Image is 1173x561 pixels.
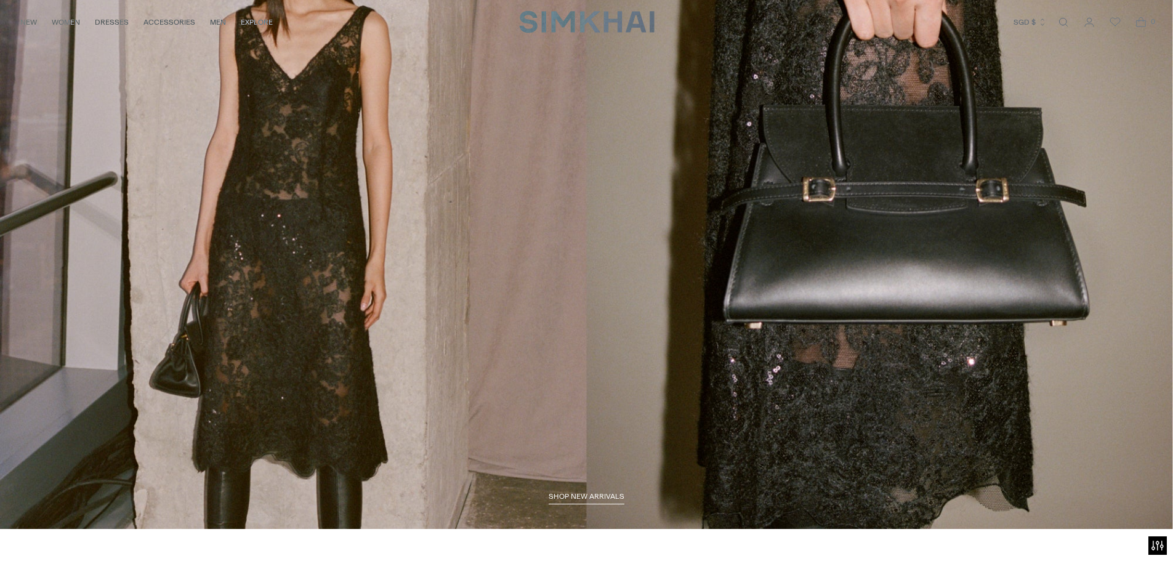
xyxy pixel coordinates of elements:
a: Go to the account page [1077,10,1102,34]
a: SIMKHAI [519,10,655,34]
a: shop new arrivals [549,492,624,504]
span: 0 [1147,16,1158,27]
a: Open cart modal [1129,10,1153,34]
a: WOMEN [52,9,80,36]
button: SGD $ [1014,9,1047,36]
span: shop new arrivals [549,492,624,501]
a: Wishlist [1103,10,1127,34]
a: DRESSES [95,9,129,36]
a: EXPLORE [241,9,273,36]
a: NEW [20,9,37,36]
a: Open search modal [1051,10,1076,34]
a: ACCESSORIES [143,9,195,36]
a: MEN [210,9,226,36]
